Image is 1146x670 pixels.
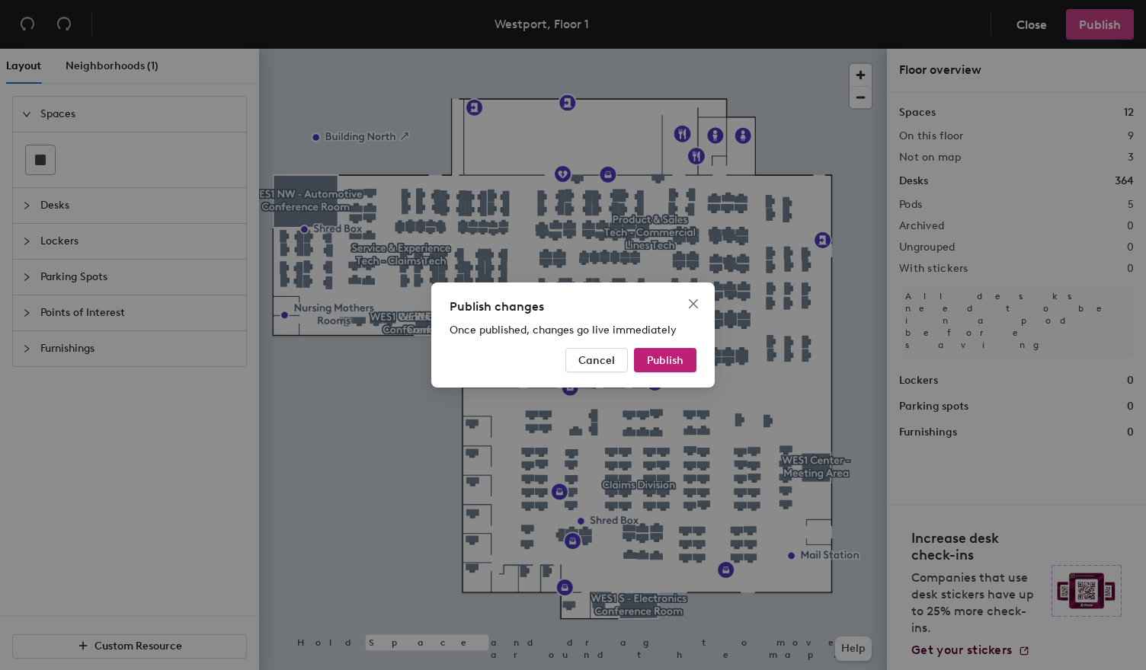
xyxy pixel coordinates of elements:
div: Publish changes [450,298,696,316]
span: Cancel [578,354,615,367]
button: Close [681,292,706,316]
button: Cancel [565,348,628,372]
span: close [687,298,699,310]
span: Close [681,298,706,310]
span: Publish [647,354,683,367]
button: Publish [634,348,696,372]
span: Once published, changes go live immediately [450,324,677,337]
